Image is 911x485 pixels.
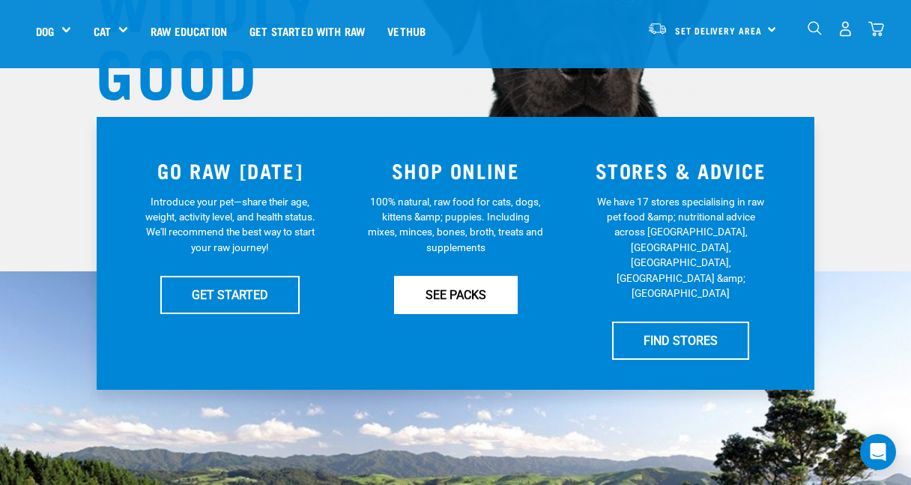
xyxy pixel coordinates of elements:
img: home-icon-1@2x.png [808,21,822,35]
a: Dog [36,22,54,40]
img: home-icon@2x.png [868,21,884,37]
a: Vethub [376,1,437,61]
img: van-moving.png [647,22,668,35]
h3: GO RAW [DATE] [127,159,334,182]
a: FIND STORES [612,322,749,359]
a: Get started with Raw [238,1,376,61]
span: Set Delivery Area [675,28,762,33]
p: 100% natural, raw food for cats, dogs, kittens &amp; puppies. Including mixes, minces, bones, bro... [368,194,544,256]
h3: STORES & ADVICE [577,159,784,182]
p: We have 17 stores specialising in raw pet food &amp; nutritional advice across [GEOGRAPHIC_DATA],... [593,194,769,301]
h3: SHOP ONLINE [352,159,560,182]
a: SEE PACKS [394,276,518,313]
a: GET STARTED [160,276,300,313]
p: Introduce your pet—share their age, weight, activity level, and health status. We'll recommend th... [142,194,318,256]
div: Open Intercom Messenger [860,434,896,470]
a: Raw Education [139,1,238,61]
img: user.png [838,21,853,37]
a: Cat [94,22,111,40]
